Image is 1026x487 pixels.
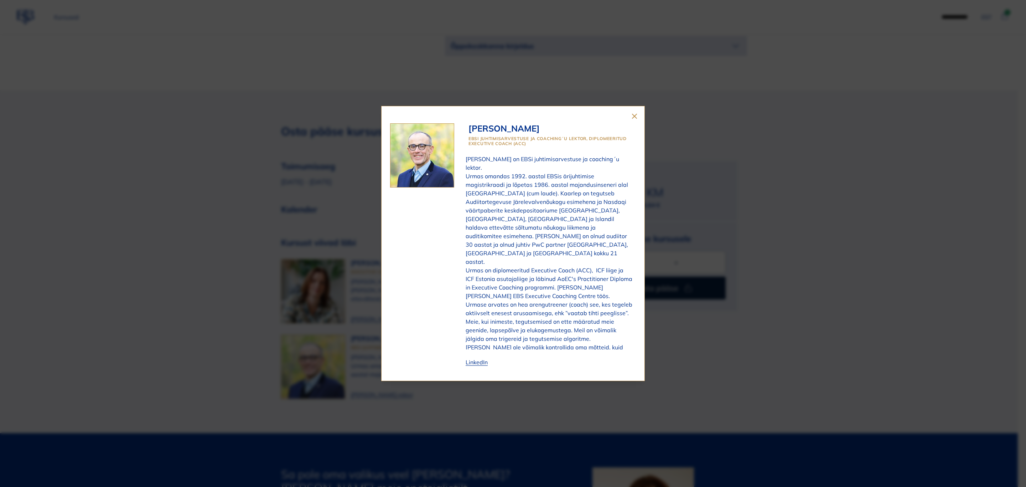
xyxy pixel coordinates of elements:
p: Urmase arvates on hea arengutreener (coach) see, kes tegeleb aktiivselt enesest arusaamisega, ehk... [466,300,633,369]
img: Urmas Kaarlep foto EBS juhtimisarvestuse ja coachingu lektor [390,124,454,187]
p: Urmas on diplomeeritud Executive Coach (ACC), ICF liige ja ICF Estonia asutajaliige ja läbinud Ao... [466,266,633,300]
svg: close [630,112,639,121]
a: LinkedIn [466,355,488,369]
p: [PERSON_NAME] on EBSi juhtimisarvestuse ja coaching´u lektor. [466,155,633,172]
p: Urmas omandas 1992. aastal EBSis ärijuhtimise magistrikraadi ja lõpetas 1986. aastal majandusinse... [466,172,633,266]
h3: [PERSON_NAME] [468,123,636,134]
span: EBSi juhtimisarvestuse ja coaching´u lektor, diplomeeritud Executive Coach (ACC) [468,136,636,146]
span: LinkedIn [466,358,488,366]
